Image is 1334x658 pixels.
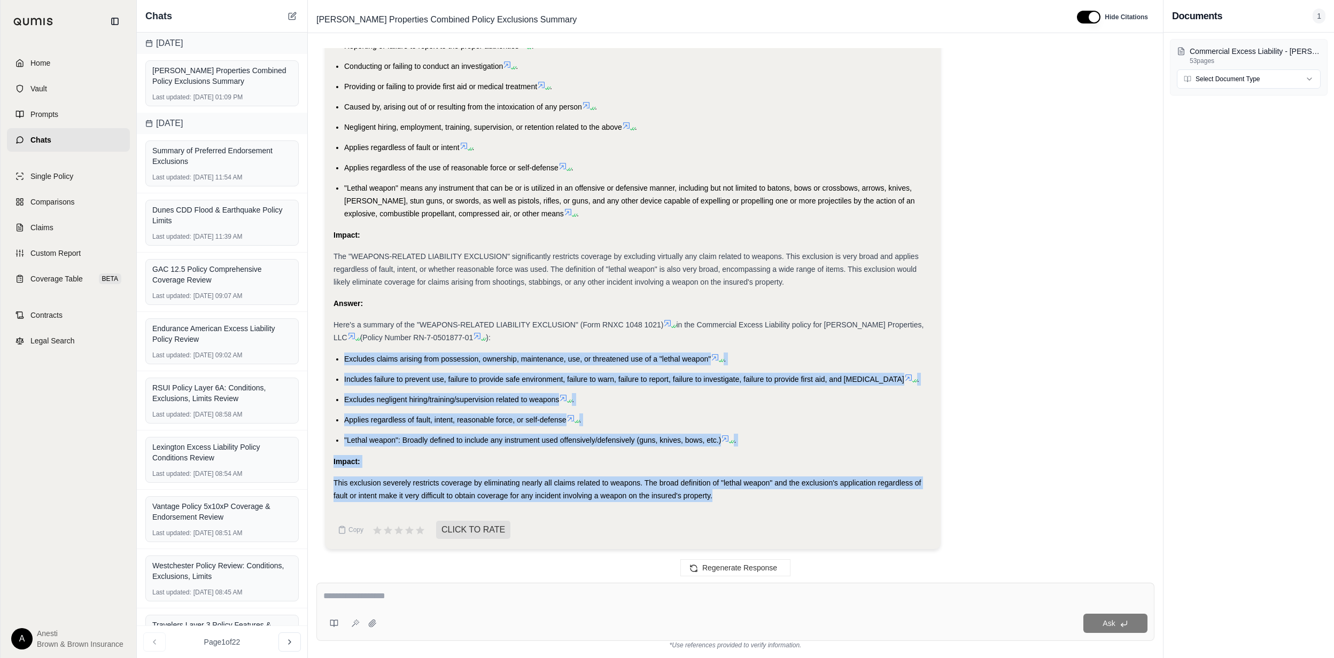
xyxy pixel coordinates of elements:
span: . [917,375,919,383]
a: Comparisons [7,190,130,214]
span: Includes failure to prevent use, failure to provide safe environment, failure to warn, failure to... [344,375,904,383]
span: Last updated: [152,469,191,478]
span: Regenerate Response [702,563,777,572]
span: . [472,143,475,152]
span: Last updated: [152,232,191,241]
span: Last updated: [152,351,191,359]
div: GAC 12.5 Policy Comprehensive Coverage Review [152,264,292,285]
div: Westchester Policy Review: Conditions, Exclusions, Limits [152,560,292,582]
div: Travelers Layer 3 Policy Features & Conditions [152,620,292,641]
div: RSUI Policy Layer 6A: Conditions, Exclusions, Limits Review [152,382,292,404]
strong: Impact: [333,457,360,466]
span: Brown & Brown Insurance [37,639,123,649]
span: Excludes claims arising from possession, ownership, maintenance, use, or threatened use of a "let... [344,355,711,363]
span: . [724,355,726,363]
span: This exclusion severely restricts coverage by eliminating nearly all claims related to weapons. T... [333,479,921,500]
span: Home [30,58,50,68]
a: Chats [7,128,130,152]
span: "Lethal weapon" means any instrument that can be or is utilized in an offensive or defensive mann... [344,184,915,218]
span: Anesti [37,628,123,639]
span: Excludes negligent hiring/training/supervision related to weapons [344,395,559,404]
span: Chats [30,135,51,145]
span: "Lethal weapon": Broadly defined to include any instrument used offensively/defensively (guns, kn... [344,436,721,444]
span: Providing or failing to provide first aid or medical treatment [344,82,537,91]
div: Endurance American Excess Liability Policy Review [152,323,292,344]
a: Custom Report [7,241,130,265]
button: Ask [1083,614,1147,633]
span: Prompts [30,109,58,120]
strong: Impact: [333,231,360,239]
div: [DATE] 09:07 AM [152,292,292,300]
span: Ask [1103,619,1115,628]
div: [PERSON_NAME] Properties Combined Policy Exclusions Summary [152,65,292,87]
span: . [577,209,579,218]
div: Summary of Preferred Endorsement Exclusions [152,145,292,167]
button: Copy [333,519,368,540]
span: Coverage Table [30,273,83,284]
span: Last updated: [152,529,191,537]
div: Dunes CDD Flood & Earthquake Policy Limits [152,205,292,226]
div: [DATE] [137,113,307,134]
img: Qumis Logo [13,18,53,26]
span: Single Policy [30,171,73,182]
button: New Chat [286,10,299,22]
div: *Use references provided to verify information. [316,641,1154,649]
span: Applies regardless of fault or intent [344,143,460,152]
span: Last updated: [152,410,191,419]
span: Chats [145,9,172,23]
span: Negligent hiring, employment, training, supervision, or retention related to the above [344,123,622,131]
span: . [550,82,552,91]
span: . [734,436,736,444]
span: Copy [348,526,363,534]
span: Reporting or failure to report to the proper authorities [344,42,519,50]
div: [DATE] 08:58 AM [152,410,292,419]
div: A [11,628,33,649]
span: Applies regardless of the use of reasonable force or self-defense [344,163,559,172]
span: 1 [1313,9,1325,23]
a: Prompts [7,103,130,126]
strong: Answer: [333,299,363,308]
div: Edit Title [312,11,1064,28]
div: [DATE] 08:51 AM [152,529,292,537]
div: Vantage Policy 5x10xP Coverage & Endorsement Review [152,501,292,522]
a: Vault [7,77,130,100]
div: Lexington Excess Liability Policy Conditions Review [152,442,292,463]
span: The "WEAPONS-RELATED LIABILITY EXCLUSION" significantly restricts coverage by excluding virtually... [333,252,919,286]
span: . [595,103,597,111]
span: . [516,62,518,70]
a: Contracts [7,303,130,327]
span: Contracts [30,310,63,320]
p: 53 pages [1190,57,1321,65]
p: Commercial Excess Liability - Meredith Properties.PDF [1190,46,1321,57]
a: Claims [7,216,130,239]
span: Legal Search [30,335,75,346]
button: Collapse sidebar [106,13,123,30]
span: Last updated: [152,93,191,101]
span: in the Commercial Excess Liability policy for [PERSON_NAME] Properties, LLC [333,320,924,342]
span: Page 1 of 22 [204,637,241,647]
span: [PERSON_NAME] Properties Combined Policy Exclusions Summary [312,11,581,28]
a: Single Policy [7,164,130,188]
span: Conducting or failing to conduct an investigation [344,62,503,70]
span: CLICK TO RATE [436,521,510,539]
span: ): [486,333,491,342]
div: [DATE] 08:54 AM [152,469,292,478]
span: Vault [30,83,47,94]
div: [DATE] [137,33,307,54]
span: BETA [99,273,121,284]
div: [DATE] 11:39 AM [152,232,292,241]
span: Here's a summary of the "WEAPONS-RELATED LIABILITY EXCLUSION" (Form RNXC 1048 1021) [333,320,663,329]
span: . [571,163,573,172]
span: Comparisons [30,197,74,207]
div: [DATE] 08:45 AM [152,588,292,597]
a: Home [7,51,130,75]
span: . [635,123,637,131]
span: Caused by, arising out of or resulting from the intoxication of any person [344,103,582,111]
div: [DATE] 09:02 AM [152,351,292,359]
span: Last updated: [152,588,191,597]
span: Applies regardless of fault, intent, reasonable force, or self-defense [344,416,567,424]
div: [DATE] 11:54 AM [152,173,292,182]
a: Coverage TableBETA [7,267,130,291]
button: Commercial Excess Liability - [PERSON_NAME] Properties.PDF53pages [1177,46,1321,65]
h3: Documents [1172,9,1222,23]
